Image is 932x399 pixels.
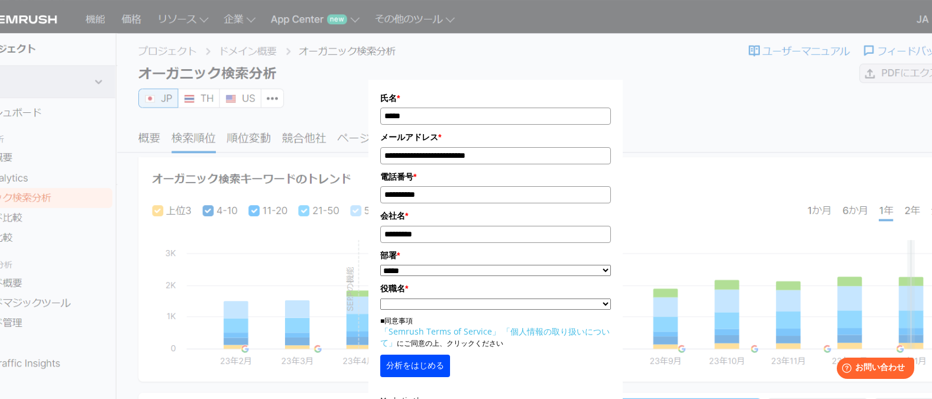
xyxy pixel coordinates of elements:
[380,326,500,337] a: 「Semrush Terms of Service」
[380,355,450,377] button: 分析をはじめる
[380,326,610,348] a: 「個人情報の取り扱いについて」
[380,92,611,105] label: 氏名
[380,316,611,349] p: ■同意事項 にご同意の上、クリックください
[827,353,919,386] iframe: Help widget launcher
[380,131,611,144] label: メールアドレス
[380,209,611,222] label: 会社名
[380,249,611,262] label: 部署
[380,170,611,183] label: 電話番号
[380,282,611,295] label: 役職名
